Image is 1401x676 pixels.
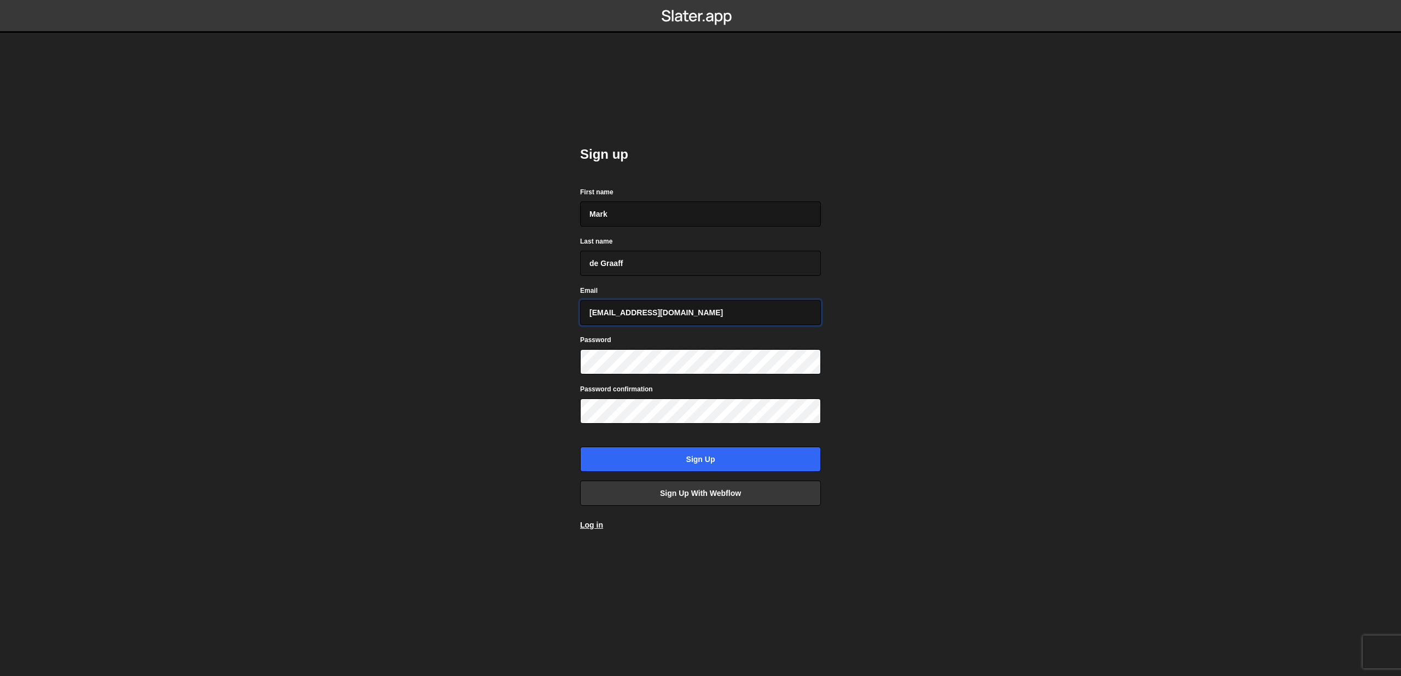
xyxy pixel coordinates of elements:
[580,187,613,198] label: First name
[580,285,598,296] label: Email
[580,447,821,472] input: Sign up
[580,481,821,506] a: Sign up with Webflow
[580,521,603,529] a: Log in
[580,384,653,395] label: Password confirmation
[580,334,611,345] label: Password
[580,236,612,247] label: Last name
[580,146,821,163] h2: Sign up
